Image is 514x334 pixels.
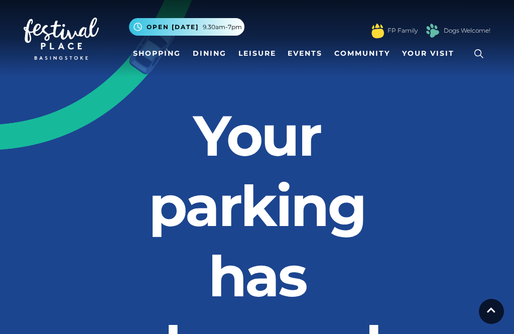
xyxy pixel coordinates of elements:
span: Your Visit [402,48,454,59]
a: Community [330,44,394,63]
span: 9.30am-7pm [203,23,242,32]
button: Open [DATE] 9.30am-7pm [129,18,244,36]
img: Festival Place Logo [24,18,99,60]
a: Your Visit [398,44,463,63]
a: Events [284,44,326,63]
a: Dogs Welcome! [444,26,490,35]
a: Dining [189,44,230,63]
a: Shopping [129,44,185,63]
span: Open [DATE] [147,23,199,32]
a: Leisure [234,44,280,63]
a: FP Family [388,26,418,35]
